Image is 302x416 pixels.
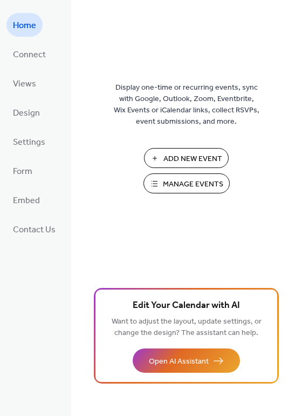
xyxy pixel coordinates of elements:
span: Home [13,17,36,35]
button: Open AI Assistant [133,348,240,373]
span: Display one-time or recurring events, sync with Google, Outlook, Zoom, Eventbrite, Wix Events or ... [114,82,259,128]
span: Edit Your Calendar with AI [133,298,240,313]
span: Add New Event [163,153,222,165]
span: Manage Events [163,179,223,190]
span: Contact Us [13,222,56,239]
a: Settings [6,130,52,153]
button: Add New Event [144,148,229,168]
a: Embed [6,188,46,212]
span: Views [13,76,36,93]
span: Want to adjust the layout, update settings, or change the design? The assistant can help. [112,314,262,340]
a: Design [6,100,46,124]
a: Views [6,71,43,95]
a: Contact Us [6,217,62,241]
button: Manage Events [143,173,230,193]
a: Home [6,13,43,37]
a: Form [6,159,39,183]
span: Settings [13,134,45,151]
span: Embed [13,192,40,210]
span: Connect [13,46,46,64]
span: Open AI Assistant [149,356,209,367]
span: Form [13,163,32,180]
a: Connect [6,42,52,66]
span: Design [13,105,40,122]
